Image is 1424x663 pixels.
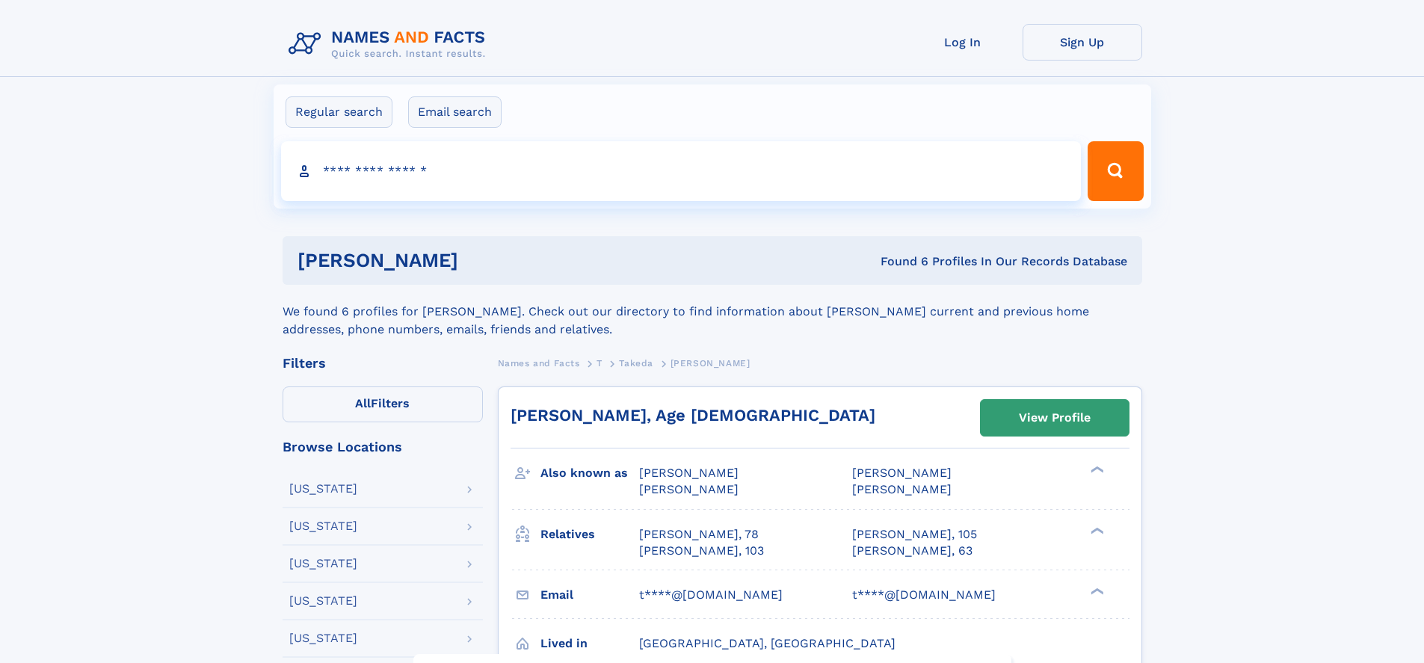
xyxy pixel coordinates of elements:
[619,358,653,368] span: Takeda
[639,482,739,496] span: [PERSON_NAME]
[1087,465,1105,475] div: ❯
[852,526,977,543] a: [PERSON_NAME], 105
[1019,401,1091,435] div: View Profile
[408,96,502,128] label: Email search
[639,543,764,559] a: [PERSON_NAME], 103
[671,358,750,368] span: [PERSON_NAME]
[511,406,875,425] a: [PERSON_NAME], Age [DEMOGRAPHIC_DATA]
[355,396,371,410] span: All
[852,482,952,496] span: [PERSON_NAME]
[597,354,602,372] a: T
[540,582,639,608] h3: Email
[289,483,357,495] div: [US_STATE]
[1023,24,1142,61] a: Sign Up
[289,520,357,532] div: [US_STATE]
[289,632,357,644] div: [US_STATE]
[1087,525,1105,535] div: ❯
[540,460,639,486] h3: Also known as
[283,24,498,64] img: Logo Names and Facts
[903,24,1023,61] a: Log In
[283,440,483,454] div: Browse Locations
[540,522,639,547] h3: Relatives
[283,285,1142,339] div: We found 6 profiles for [PERSON_NAME]. Check out our directory to find information about [PERSON_...
[498,354,580,372] a: Names and Facts
[286,96,392,128] label: Regular search
[981,400,1129,436] a: View Profile
[852,466,952,480] span: [PERSON_NAME]
[639,636,896,650] span: [GEOGRAPHIC_DATA], [GEOGRAPHIC_DATA]
[597,358,602,368] span: T
[298,251,670,270] h1: [PERSON_NAME]
[669,253,1127,270] div: Found 6 Profiles In Our Records Database
[540,631,639,656] h3: Lived in
[619,354,653,372] a: Takeda
[852,543,973,559] a: [PERSON_NAME], 63
[281,141,1082,201] input: search input
[639,526,759,543] a: [PERSON_NAME], 78
[289,558,357,570] div: [US_STATE]
[283,357,483,370] div: Filters
[639,466,739,480] span: [PERSON_NAME]
[283,386,483,422] label: Filters
[1088,141,1143,201] button: Search Button
[1087,586,1105,596] div: ❯
[289,595,357,607] div: [US_STATE]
